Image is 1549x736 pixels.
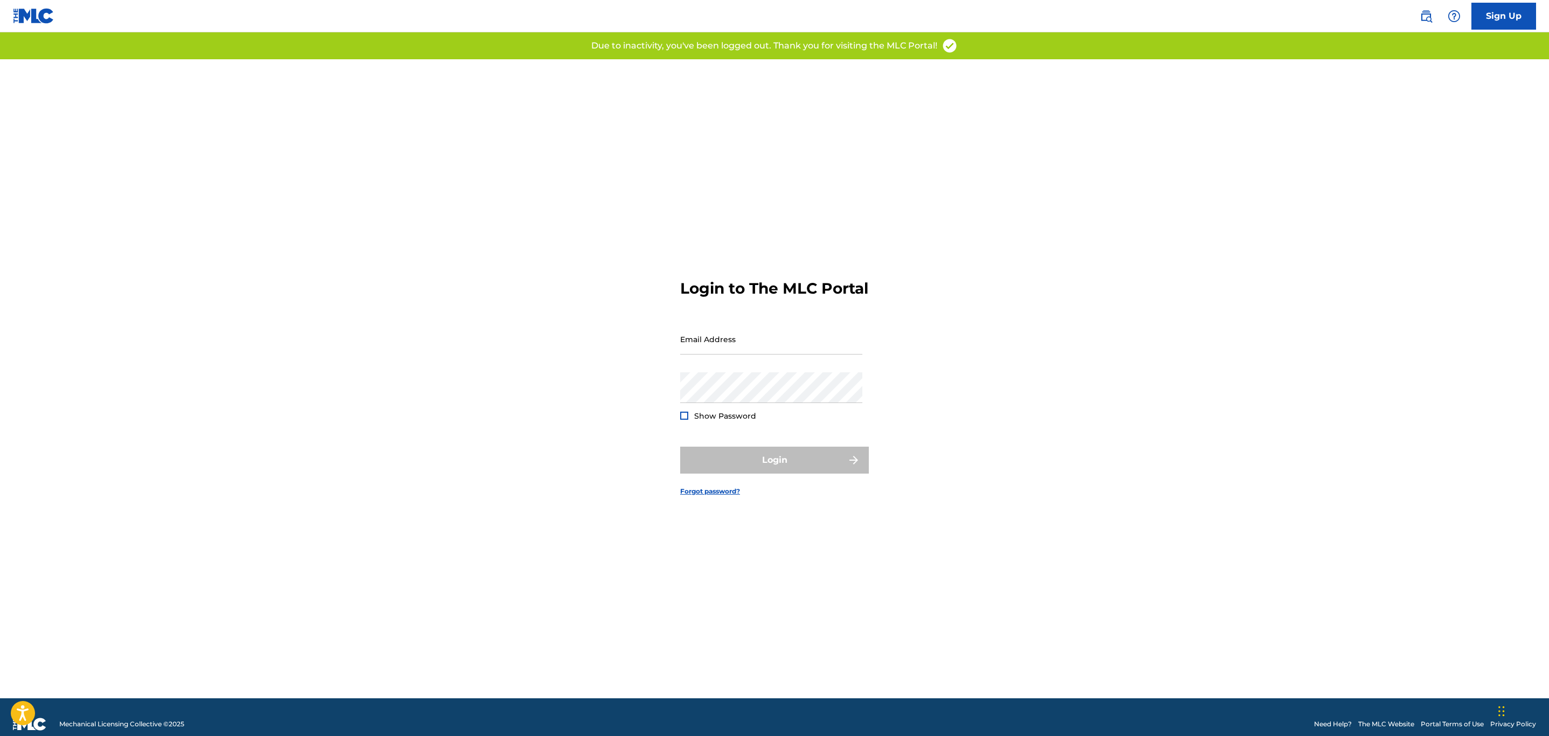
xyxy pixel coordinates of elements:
div: Chat-widget [1495,684,1549,736]
a: Sign Up [1471,3,1536,30]
h3: Login to The MLC Portal [680,279,868,298]
p: Due to inactivity, you've been logged out. Thank you for visiting the MLC Portal! [591,39,937,52]
a: The MLC Website [1358,719,1414,729]
a: Public Search [1415,5,1437,27]
a: Portal Terms of Use [1421,719,1484,729]
img: logo [13,718,46,731]
img: search [1420,10,1433,23]
span: Show Password [694,411,756,421]
a: Need Help? [1314,719,1352,729]
div: Træk [1498,695,1505,727]
a: Privacy Policy [1490,719,1536,729]
img: MLC Logo [13,8,54,24]
span: Mechanical Licensing Collective © 2025 [59,719,184,729]
a: Forgot password? [680,487,740,496]
iframe: Chat Widget [1495,684,1549,736]
img: help [1448,10,1461,23]
img: access [942,38,958,54]
div: Help [1443,5,1465,27]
